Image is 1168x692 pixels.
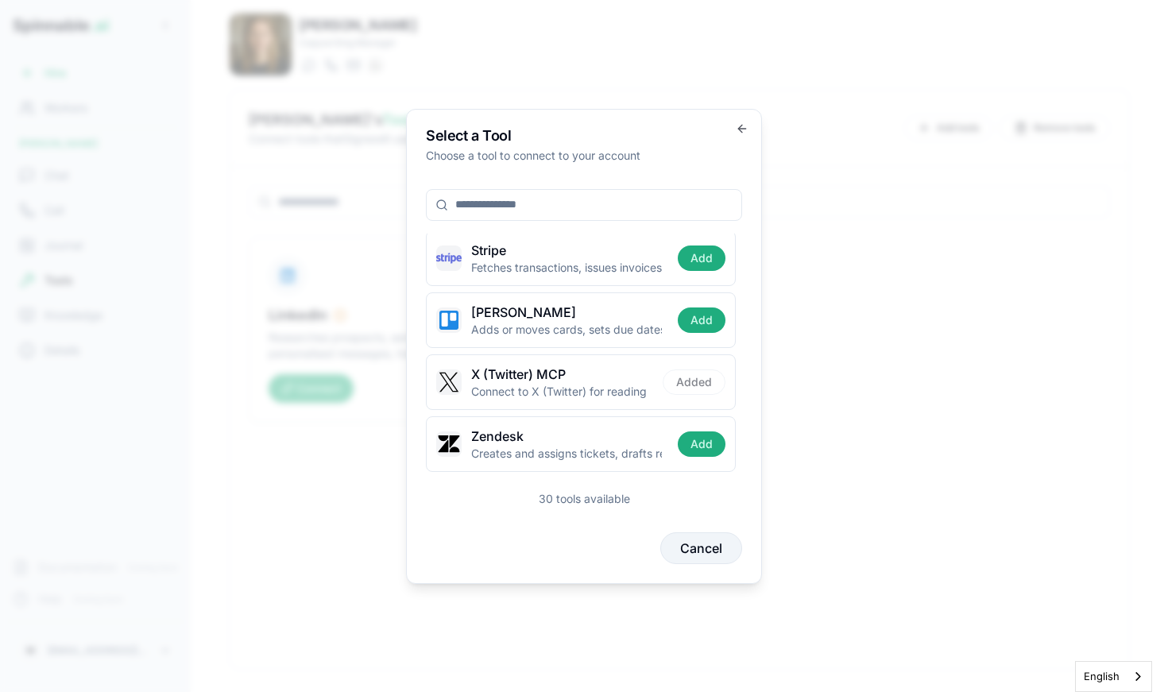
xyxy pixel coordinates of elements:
[471,303,576,322] span: [PERSON_NAME]
[471,446,662,462] p: Creates and assigns tickets, drafts replies, escalates SLAs, compiles CSAT insights.
[471,384,647,400] p: Connect to X (Twitter) for reading tweets, posting content, and managing interactions.
[678,431,725,457] button: Add
[678,245,725,271] button: Add
[471,427,524,446] span: Zendesk
[539,491,630,507] div: 30 tools available
[660,532,742,564] button: Cancel
[436,369,462,395] img: twitter icon
[436,431,462,457] img: zendesk icon
[471,260,662,276] p: Fetches transactions, issues invoices or refunds, alerts on payment failures.
[471,365,566,384] span: X (Twitter) MCP
[678,307,725,333] button: Add
[436,307,462,333] img: trello icon
[436,245,462,271] img: stripe icon
[471,322,662,338] p: Adds or moves cards, sets due dates, nudges owners on stalled tasks.
[426,148,742,164] p: Choose a tool to connect to your account
[471,241,506,260] span: Stripe
[426,129,742,143] h2: Select a Tool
